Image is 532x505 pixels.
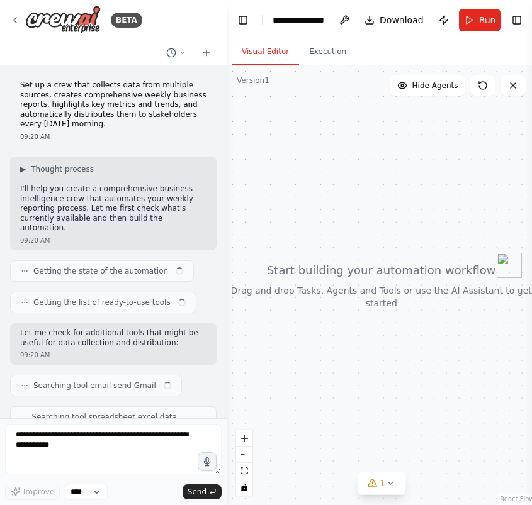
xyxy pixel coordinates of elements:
[459,9,501,31] button: Run
[20,328,207,348] p: Let me check for additional tools that might be useful for data collection and distribution:
[236,430,252,496] div: React Flow controls
[236,479,252,496] button: toggle interactivity
[20,164,26,174] span: ▶
[31,164,94,174] span: Thought process
[234,11,252,29] button: Hide left sidebar
[32,412,192,432] span: Searching tool spreadsheet excel data Google Sheets
[232,39,299,65] button: Visual Editor
[508,11,526,29] button: Show right sidebar
[198,452,217,471] button: Click to speak your automation idea
[299,39,356,65] button: Execution
[33,297,171,308] span: Getting the list of ready-to-use tools
[273,14,324,26] nav: breadcrumb
[236,463,252,479] button: fit view
[5,484,60,500] button: Improve
[196,45,217,60] button: Start a new chat
[390,75,466,96] button: Hide Agents
[357,472,405,495] button: 1
[20,350,207,360] div: 09:20 AM
[20,132,207,142] div: 09:20 AM
[20,184,207,233] p: I'll help you create a comprehensive business intelligence crew that automates your weekly report...
[20,236,207,245] div: 09:20 AM
[20,80,207,130] p: Set up a crew that collects data from multiple sources, creates comprehensive weekly business rep...
[33,380,156,391] span: Searching tool email send Gmail
[33,266,168,276] span: Getting the state of the automation
[183,484,222,499] button: Send
[236,430,252,447] button: zoom in
[380,14,424,26] span: Download
[20,164,94,174] button: ▶Thought process
[236,447,252,463] button: zoom out
[412,80,458,91] span: Hide Agents
[237,75,269,86] div: Version 1
[111,13,142,28] div: BETA
[25,6,101,34] img: Logo
[359,9,429,31] button: Download
[479,14,496,26] span: Run
[380,477,385,489] span: 1
[161,45,191,60] button: Switch to previous chat
[23,487,54,497] span: Improve
[188,487,207,497] span: Send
